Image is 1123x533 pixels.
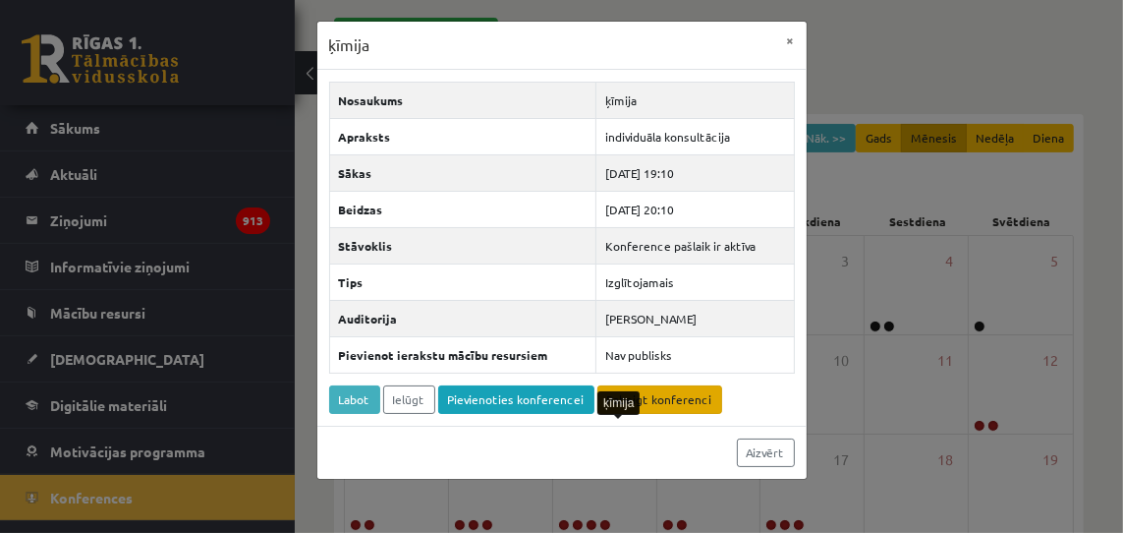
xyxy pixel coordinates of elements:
td: ķīmija [596,82,794,118]
th: Stāvoklis [329,227,596,264]
a: Labot [329,385,380,414]
td: [PERSON_NAME] [596,300,794,336]
a: Aizvērt [737,439,795,467]
th: Tips [329,264,596,300]
div: ķīmija [597,391,640,415]
td: [DATE] 19:10 [596,154,794,191]
th: Nosaukums [329,82,596,118]
td: individuāla konsultācija [596,118,794,154]
h3: ķīmija [329,33,370,57]
th: Apraksts [329,118,596,154]
a: Pievienoties konferencei [438,385,594,414]
td: Izglītojamais [596,264,794,300]
a: Ielūgt [383,385,435,414]
button: × [775,22,807,59]
td: Konference pašlaik ir aktīva [596,227,794,264]
th: Sākas [329,154,596,191]
th: Beidzas [329,191,596,227]
th: Auditorija [329,300,596,336]
td: [DATE] 20:10 [596,191,794,227]
a: Pabeigt konferenci [597,385,722,414]
td: Nav publisks [596,336,794,373]
th: Pievienot ierakstu mācību resursiem [329,336,596,373]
